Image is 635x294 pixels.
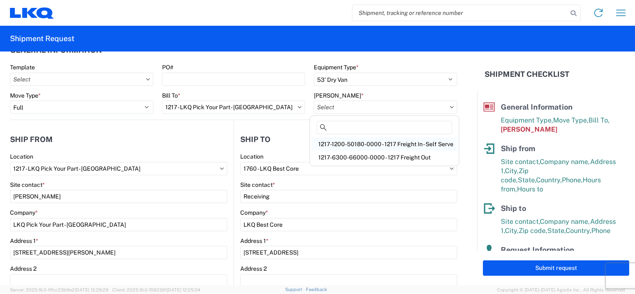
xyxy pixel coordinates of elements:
[501,218,540,225] span: Site contact,
[501,158,540,166] span: Site contact,
[75,287,108,292] span: [DATE] 12:29:29
[501,144,535,153] span: Ship from
[483,260,629,276] button: Submit request
[10,64,35,71] label: Template
[240,181,275,189] label: Site contact
[240,209,268,216] label: Company
[314,100,457,114] input: Select
[540,158,590,166] span: Company name,
[501,116,553,124] span: Equipment Type,
[312,151,457,164] div: 1217-6300-66000-0000 - 1217 Freight Out
[312,137,457,151] div: 1217-1200-50180-0000 - 1217 Freight In - Self Serve
[162,100,305,114] input: Select
[10,73,153,86] input: Select
[497,286,625,294] span: Copyright © [DATE]-[DATE] Agistix Inc., All Rights Reserved
[519,227,547,235] span: Zip code,
[591,227,610,235] span: Phone
[10,34,74,44] h2: Shipment Request
[10,265,37,272] label: Address 2
[352,5,568,21] input: Shipment, tracking or reference number
[306,287,327,292] a: Feedback
[10,162,227,175] input: Select
[501,204,526,213] span: Ship to
[536,176,562,184] span: Country,
[553,116,588,124] span: Move Type,
[240,265,267,272] label: Address 2
[547,227,566,235] span: State,
[505,227,519,235] span: City,
[540,218,590,225] span: Company name,
[240,153,263,160] label: Location
[588,116,610,124] span: Bill To,
[240,237,268,245] label: Address 1
[112,287,200,292] span: Client: 2025.16.0-1592391
[10,287,108,292] span: Server: 2025.16.0-1ffcc23b9e2
[10,209,38,216] label: Company
[240,162,457,175] input: Select
[501,245,574,254] span: Request Information
[314,92,364,99] label: [PERSON_NAME]
[501,103,573,111] span: General Information
[518,176,536,184] span: State,
[167,287,200,292] span: [DATE] 12:25:34
[240,135,271,144] h2: Ship to
[10,153,33,160] label: Location
[10,181,45,189] label: Site contact
[10,135,53,144] h2: Ship from
[314,64,359,71] label: Equipment Type
[501,125,557,133] span: [PERSON_NAME]
[162,64,173,71] label: PO#
[485,69,569,79] h2: Shipment Checklist
[285,287,306,292] a: Support
[10,92,41,99] label: Move Type
[517,185,543,193] span: Hours to
[162,92,180,99] label: Bill To
[566,227,591,235] span: Country,
[10,237,38,245] label: Address 1
[562,176,583,184] span: Phone,
[505,167,519,175] span: City,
